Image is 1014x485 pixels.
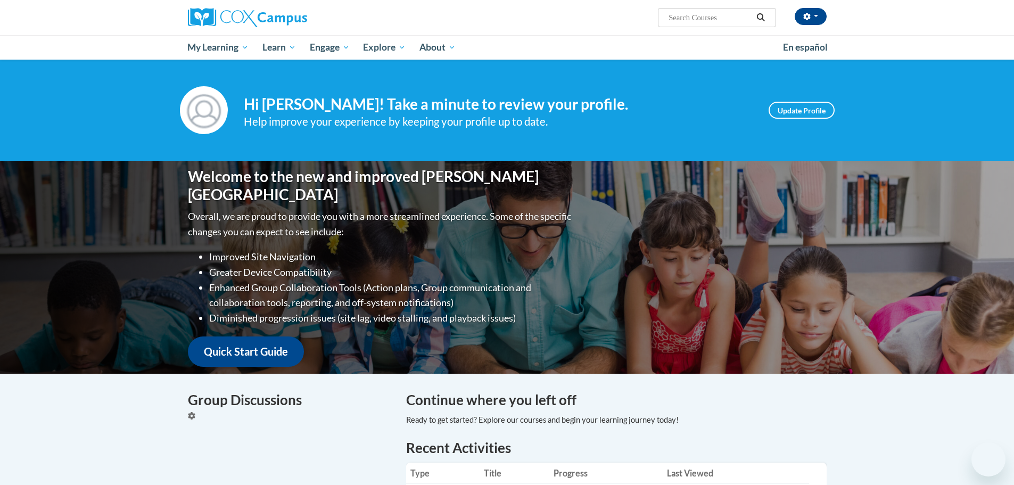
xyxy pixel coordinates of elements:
a: Cox Campus [188,8,390,27]
img: Profile Image [180,86,228,134]
th: Progress [549,463,663,484]
th: Last Viewed [663,463,809,484]
input: Search Courses [667,11,753,24]
a: Explore [356,35,413,60]
a: About [413,35,463,60]
span: Learn [262,41,296,54]
h4: Group Discussions [188,390,390,410]
span: My Learning [187,41,249,54]
button: Search [753,11,769,24]
button: Account Settings [795,8,827,25]
a: Learn [255,35,303,60]
a: Quick Start Guide [188,336,304,367]
h1: Welcome to the new and improved [PERSON_NAME][GEOGRAPHIC_DATA] [188,168,574,203]
span: About [419,41,456,54]
iframe: Button to launch messaging window [971,442,1005,476]
span: Explore [363,41,406,54]
li: Diminished progression issues (site lag, video stalling, and playback issues) [209,310,574,326]
h1: Recent Activities [406,438,827,457]
span: Engage [310,41,350,54]
h4: Hi [PERSON_NAME]! Take a minute to review your profile. [244,95,753,113]
div: Main menu [172,35,843,60]
li: Greater Device Compatibility [209,265,574,280]
th: Title [480,463,549,484]
li: Enhanced Group Collaboration Tools (Action plans, Group communication and collaboration tools, re... [209,280,574,311]
a: En español [776,36,835,59]
img: Cox Campus [188,8,307,27]
a: Update Profile [769,102,835,119]
a: My Learning [181,35,256,60]
p: Overall, we are proud to provide you with a more streamlined experience. Some of the specific cha... [188,209,574,240]
h4: Continue where you left off [406,390,827,410]
div: Help improve your experience by keeping your profile up to date. [244,113,753,130]
span: En español [783,42,828,53]
li: Improved Site Navigation [209,249,574,265]
a: Engage [303,35,357,60]
th: Type [406,463,480,484]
